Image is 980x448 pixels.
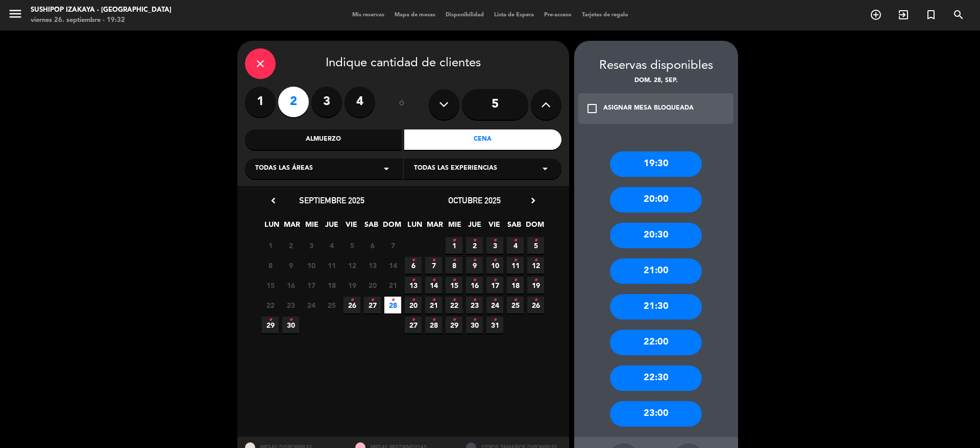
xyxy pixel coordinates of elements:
span: 19 [344,277,360,294]
i: • [432,272,435,288]
span: 26 [344,297,360,313]
span: 15 [446,277,462,294]
i: • [452,252,456,269]
span: 1 [262,237,279,254]
i: • [452,312,456,328]
span: 8 [446,257,462,274]
span: 16 [466,277,483,294]
span: 6 [364,237,381,254]
label: 2 [278,87,309,117]
i: • [432,292,435,308]
i: • [534,252,537,269]
span: octubre 2025 [448,195,501,205]
span: 3 [303,237,320,254]
div: 22:00 [610,330,702,355]
span: 15 [262,277,279,294]
i: arrow_drop_down [539,163,551,175]
i: • [473,232,476,249]
div: 20:00 [610,187,702,213]
i: • [411,252,415,269]
div: viernes 26. septiembre - 19:32 [31,15,171,25]
span: 29 [446,317,462,333]
span: JUE [466,219,483,235]
i: • [473,312,476,328]
i: • [473,252,476,269]
span: 12 [527,257,544,274]
span: 24 [303,297,320,313]
i: • [493,312,497,328]
span: 2 [466,237,483,254]
i: • [411,312,415,328]
span: Disponibilidad [440,12,489,18]
i: • [452,272,456,288]
span: 4 [323,237,340,254]
span: 25 [323,297,340,313]
span: 6 [405,257,422,274]
i: • [534,232,537,249]
i: add_circle_outline [870,9,882,21]
div: 19:30 [610,151,702,177]
i: chevron_right [528,195,538,206]
span: 2 [282,237,299,254]
span: 20 [364,277,381,294]
div: 20:30 [610,223,702,248]
span: 9 [466,257,483,274]
div: Reservas disponibles [574,56,738,76]
span: 23 [466,297,483,313]
span: 13 [364,257,381,274]
span: 14 [425,277,442,294]
div: 23:00 [610,401,702,427]
span: 22 [446,297,462,313]
span: 9 [282,257,299,274]
span: 30 [282,317,299,333]
i: exit_to_app [897,9,910,21]
span: 14 [384,257,401,274]
i: search [952,9,965,21]
span: 22 [262,297,279,313]
i: arrow_drop_down [380,163,393,175]
span: 4 [507,237,524,254]
div: Sushipop Izakaya - [GEOGRAPHIC_DATA] [31,5,171,15]
div: Cena [404,129,561,150]
i: check_box_outline_blank [586,102,598,115]
span: DOM [383,219,400,235]
span: LUN [263,219,280,235]
span: 30 [466,317,483,333]
i: • [493,292,497,308]
span: 18 [323,277,340,294]
i: • [493,252,497,269]
span: Tarjetas de regalo [577,12,633,18]
span: 10 [303,257,320,274]
div: Indique cantidad de clientes [245,48,561,79]
span: JUE [323,219,340,235]
div: 22:30 [610,365,702,391]
span: Todas las áreas [255,164,313,174]
i: • [289,312,292,328]
i: • [432,252,435,269]
span: LUN [406,219,423,235]
span: 16 [282,277,299,294]
i: • [493,272,497,288]
i: • [473,272,476,288]
span: VIE [343,219,360,235]
span: 13 [405,277,422,294]
span: 19 [527,277,544,294]
span: Mapa de mesas [389,12,440,18]
i: • [371,292,374,308]
span: 28 [425,317,442,333]
span: 1 [446,237,462,254]
span: 5 [527,237,544,254]
i: • [268,312,272,328]
span: 5 [344,237,360,254]
i: • [513,252,517,269]
span: 17 [303,277,320,294]
i: • [350,292,354,308]
span: septiembre 2025 [299,195,364,205]
span: Pre-acceso [539,12,577,18]
span: VIE [486,219,503,235]
i: close [254,58,266,70]
div: 21:00 [610,258,702,284]
span: 11 [323,257,340,274]
span: 31 [486,317,503,333]
i: • [513,292,517,308]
